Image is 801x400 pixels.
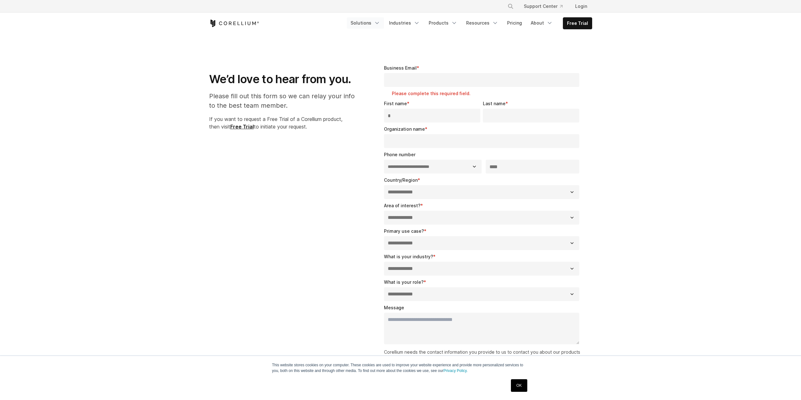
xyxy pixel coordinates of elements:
[209,20,259,27] a: Corellium Home
[384,349,582,375] p: Corellium needs the contact information you provide to us to contact you about our products and s...
[347,17,592,29] div: Navigation Menu
[230,123,254,130] a: Free Trial
[209,72,361,86] h1: We’d love to hear from you.
[503,17,526,29] a: Pricing
[385,17,424,29] a: Industries
[384,126,425,132] span: Organization name
[384,228,424,234] span: Primary use case?
[384,65,417,71] span: Business Email
[392,90,582,97] label: Please complete this required field.
[563,18,592,29] a: Free Trial
[384,279,424,285] span: What is your role?
[384,305,404,310] span: Message
[384,101,407,106] span: First name
[347,17,384,29] a: Solutions
[511,379,527,392] a: OK
[527,17,557,29] a: About
[384,254,433,259] span: What is your industry?
[505,1,516,12] button: Search
[570,1,592,12] a: Login
[384,203,421,208] span: Area of interest?
[483,101,506,106] span: Last name
[519,1,568,12] a: Support Center
[462,17,502,29] a: Resources
[425,17,461,29] a: Products
[272,362,529,374] p: This website stores cookies on your computer. These cookies are used to improve your website expe...
[209,91,361,110] p: Please fill out this form so we can relay your info to the best team member.
[384,152,415,157] span: Phone number
[500,1,592,12] div: Navigation Menu
[209,115,361,130] p: If you want to request a Free Trial of a Corellium product, then visit to initiate your request.
[443,369,468,373] a: Privacy Policy.
[384,177,418,183] span: Country/Region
